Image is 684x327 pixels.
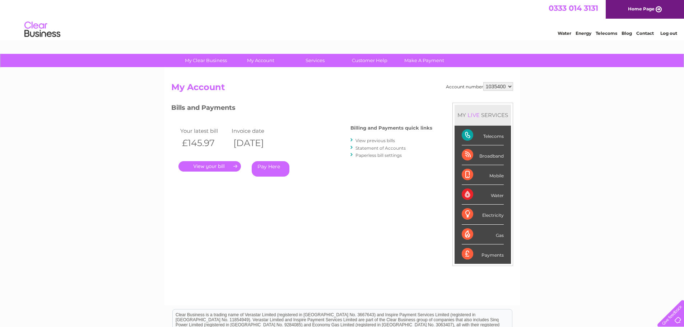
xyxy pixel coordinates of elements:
[355,153,402,158] a: Paperless bill settings
[622,31,632,36] a: Blog
[230,126,281,136] td: Invoice date
[285,54,345,67] a: Services
[466,112,481,118] div: LIVE
[596,31,617,36] a: Telecoms
[178,136,230,150] th: £145.97
[549,4,598,13] a: 0333 014 3131
[462,225,504,244] div: Gas
[355,138,395,143] a: View previous bills
[462,244,504,264] div: Payments
[455,105,511,125] div: MY SERVICES
[340,54,399,67] a: Customer Help
[576,31,591,36] a: Energy
[231,54,290,67] a: My Account
[395,54,454,67] a: Make A Payment
[171,82,513,96] h2: My Account
[171,103,432,115] h3: Bills and Payments
[462,205,504,224] div: Electricity
[660,31,677,36] a: Log out
[178,161,241,172] a: .
[350,125,432,131] h4: Billing and Payments quick links
[355,145,406,151] a: Statement of Accounts
[24,19,61,41] img: logo.png
[173,4,512,35] div: Clear Business is a trading name of Verastar Limited (registered in [GEOGRAPHIC_DATA] No. 3667643...
[230,136,281,150] th: [DATE]
[176,54,236,67] a: My Clear Business
[558,31,571,36] a: Water
[178,126,230,136] td: Your latest bill
[462,145,504,165] div: Broadband
[636,31,654,36] a: Contact
[462,165,504,185] div: Mobile
[446,82,513,91] div: Account number
[252,161,289,177] a: Pay Here
[462,126,504,145] div: Telecoms
[462,185,504,205] div: Water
